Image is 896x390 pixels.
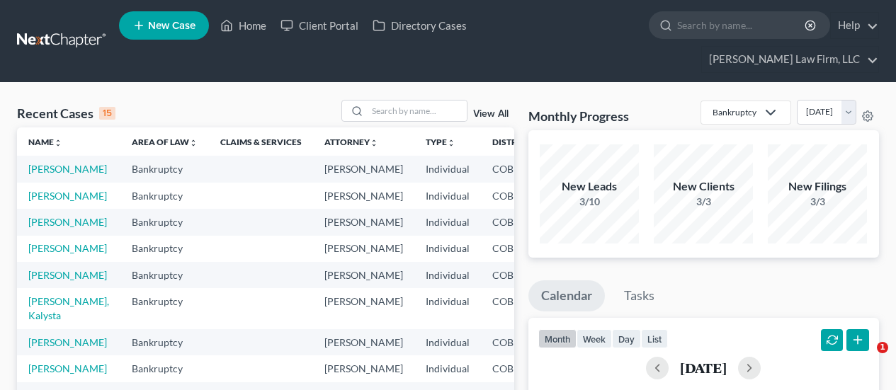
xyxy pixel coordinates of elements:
[492,137,539,147] a: Districtunfold_more
[120,355,209,382] td: Bankruptcy
[831,13,878,38] a: Help
[540,195,639,209] div: 3/10
[528,280,605,311] a: Calendar
[28,269,107,281] a: [PERSON_NAME]
[120,262,209,288] td: Bankruptcy
[28,242,107,254] a: [PERSON_NAME]
[213,13,273,38] a: Home
[370,139,378,147] i: unfold_more
[28,362,107,374] a: [PERSON_NAME]
[313,236,414,262] td: [PERSON_NAME]
[313,156,414,182] td: [PERSON_NAME]
[426,137,455,147] a: Typeunfold_more
[365,13,474,38] a: Directory Cases
[414,236,481,262] td: Individual
[414,156,481,182] td: Individual
[414,209,481,235] td: Individual
[641,329,668,348] button: list
[120,209,209,235] td: Bankruptcy
[481,355,550,382] td: COB
[120,329,209,355] td: Bankruptcy
[481,209,550,235] td: COB
[209,127,313,156] th: Claims & Services
[848,342,882,376] iframe: Intercom live chat
[28,295,109,321] a: [PERSON_NAME], Kalysta
[481,288,550,328] td: COB
[481,329,550,355] td: COB
[273,13,365,38] a: Client Portal
[28,137,62,147] a: Nameunfold_more
[768,178,867,195] div: New Filings
[654,178,753,195] div: New Clients
[132,137,198,147] a: Area of Lawunfold_more
[17,105,115,122] div: Recent Cases
[324,137,378,147] a: Attorneyunfold_more
[481,183,550,209] td: COB
[611,280,667,311] a: Tasks
[680,360,727,375] h2: [DATE]
[414,329,481,355] td: Individual
[313,288,414,328] td: [PERSON_NAME]
[481,236,550,262] td: COB
[414,355,481,382] td: Individual
[120,236,209,262] td: Bankruptcy
[540,178,639,195] div: New Leads
[28,216,107,228] a: [PERSON_NAME]
[612,329,641,348] button: day
[148,21,195,31] span: New Case
[368,101,467,121] input: Search by name...
[189,139,198,147] i: unfold_more
[28,190,107,202] a: [PERSON_NAME]
[577,329,612,348] button: week
[414,262,481,288] td: Individual
[54,139,62,147] i: unfold_more
[481,262,550,288] td: COB
[538,329,577,348] button: month
[28,163,107,175] a: [PERSON_NAME]
[28,336,107,348] a: [PERSON_NAME]
[702,47,878,72] a: [PERSON_NAME] Law Firm, LLC
[120,183,209,209] td: Bankruptcy
[481,156,550,182] td: COB
[414,183,481,209] td: Individual
[713,106,756,118] div: Bankruptcy
[313,355,414,382] td: [PERSON_NAME]
[313,262,414,288] td: [PERSON_NAME]
[120,288,209,328] td: Bankruptcy
[313,329,414,355] td: [PERSON_NAME]
[447,139,455,147] i: unfold_more
[313,209,414,235] td: [PERSON_NAME]
[120,156,209,182] td: Bankruptcy
[99,107,115,120] div: 15
[654,195,753,209] div: 3/3
[473,109,509,119] a: View All
[877,342,888,353] span: 1
[528,108,629,125] h3: Monthly Progress
[414,288,481,328] td: Individual
[768,195,867,209] div: 3/3
[677,12,807,38] input: Search by name...
[313,183,414,209] td: [PERSON_NAME]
